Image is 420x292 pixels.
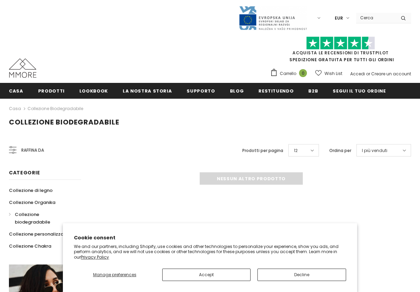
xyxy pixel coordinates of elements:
a: Privacy Policy [81,254,109,260]
a: La nostra storia [123,83,172,98]
span: EUR [335,15,343,22]
a: supporto [187,83,215,98]
span: Raffina da [21,147,44,154]
h2: Cookie consent [74,234,346,241]
a: Collezione personalizzata [9,228,69,240]
span: Collezione biodegradabile [9,117,119,127]
a: Lookbook [79,83,108,98]
a: Javni Razpis [239,15,307,21]
a: Carrello 0 [270,68,310,79]
button: Accept [162,269,251,281]
span: Wish List [324,70,342,77]
a: Casa [9,83,23,98]
span: SPEDIZIONE GRATUITA PER TUTTI GLI ORDINI [270,40,411,63]
a: Casa [9,105,21,113]
a: Collezione biodegradabile [9,208,74,228]
span: Manage preferences [93,272,136,278]
p: We and our partners, including Shopify, use cookies and other technologies to personalize your ex... [74,244,346,260]
a: Collezione Chakra [9,240,51,252]
a: Acquista le recensioni di TrustPilot [292,50,389,56]
span: Lookbook [79,88,108,94]
span: La nostra storia [123,88,172,94]
span: Carrello [280,70,296,77]
span: supporto [187,88,215,94]
button: Decline [257,269,346,281]
a: Collezione Organika [9,196,55,208]
span: B2B [308,88,318,94]
span: or [366,71,370,77]
span: Collezione di legno [9,187,53,194]
span: Collezione Chakra [9,243,51,249]
span: Collezione Organika [9,199,55,206]
span: Collezione biodegradabile [15,211,50,225]
a: B2B [308,83,318,98]
span: Restituendo [258,88,294,94]
span: 12 [294,147,298,154]
span: Segui il tuo ordine [333,88,386,94]
input: Search Site [356,13,396,23]
a: Wish List [315,67,342,79]
span: Collezione personalizzata [9,231,69,237]
span: Categorie [9,169,40,176]
span: 0 [299,69,307,77]
span: Casa [9,88,23,94]
img: Casi MMORE [9,58,36,78]
img: Fidati di Pilot Stars [306,36,375,50]
img: Javni Razpis [239,6,307,31]
a: Creare un account [371,71,411,77]
a: Collezione biodegradabile [27,106,83,111]
label: Prodotti per pagina [242,147,283,154]
span: I più venduti [362,147,387,154]
span: Prodotti [38,88,65,94]
a: Collezione di legno [9,184,53,196]
a: Accedi [350,71,365,77]
a: Blog [230,83,244,98]
a: Restituendo [258,83,294,98]
span: Blog [230,88,244,94]
a: Segui il tuo ordine [333,83,386,98]
button: Manage preferences [74,269,155,281]
label: Ordina per [329,147,351,154]
a: Prodotti [38,83,65,98]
